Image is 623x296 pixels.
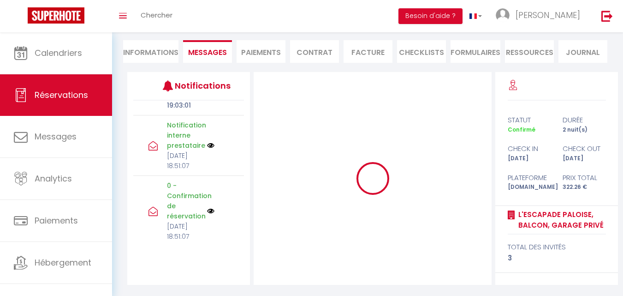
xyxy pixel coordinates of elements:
[344,40,392,63] li: Facture
[207,207,214,215] img: NO IMAGE
[167,181,201,221] p: 0 - Confirmation de réservation
[7,4,35,31] button: Ouvrir le widget de chat LiveChat
[557,143,612,154] div: check out
[237,40,285,63] li: Paiements
[502,143,557,154] div: check in
[558,40,607,63] li: Journal
[601,10,613,22] img: logout
[35,215,78,226] span: Paiements
[207,142,214,149] img: NO IMAGE
[167,221,201,242] p: [DATE] 18:51:07
[557,172,612,183] div: Prix total
[508,126,535,133] span: Confirmé
[167,151,201,171] p: [DATE] 18:51:07
[508,242,606,253] div: total des invités
[515,209,606,231] a: L'escapade Paloise, Balcon, Garage privé
[505,40,554,63] li: Ressources
[35,89,88,101] span: Réservations
[557,126,612,134] div: 2 nuit(s)
[35,47,82,59] span: Calendriers
[167,120,201,151] p: Notification interne prestataire
[175,75,221,96] h3: Notifications
[502,115,557,126] div: statut
[502,183,557,192] div: [DOMAIN_NAME]
[397,40,446,63] li: CHECKLISTS
[508,253,606,264] div: 3
[141,10,172,20] span: Chercher
[290,40,339,63] li: Contrat
[35,131,77,142] span: Messages
[188,47,227,58] span: Messages
[502,172,557,183] div: Plateforme
[557,183,612,192] div: 322.26 €
[502,154,557,163] div: [DATE]
[496,8,510,22] img: ...
[398,8,463,24] button: Besoin d'aide ?
[35,173,72,184] span: Analytics
[123,40,178,63] li: Informations
[451,40,500,63] li: FORMULAIRES
[28,7,84,24] img: Super Booking
[516,9,580,21] span: [PERSON_NAME]
[35,257,91,268] span: Hébergement
[557,154,612,163] div: [DATE]
[557,115,612,126] div: durée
